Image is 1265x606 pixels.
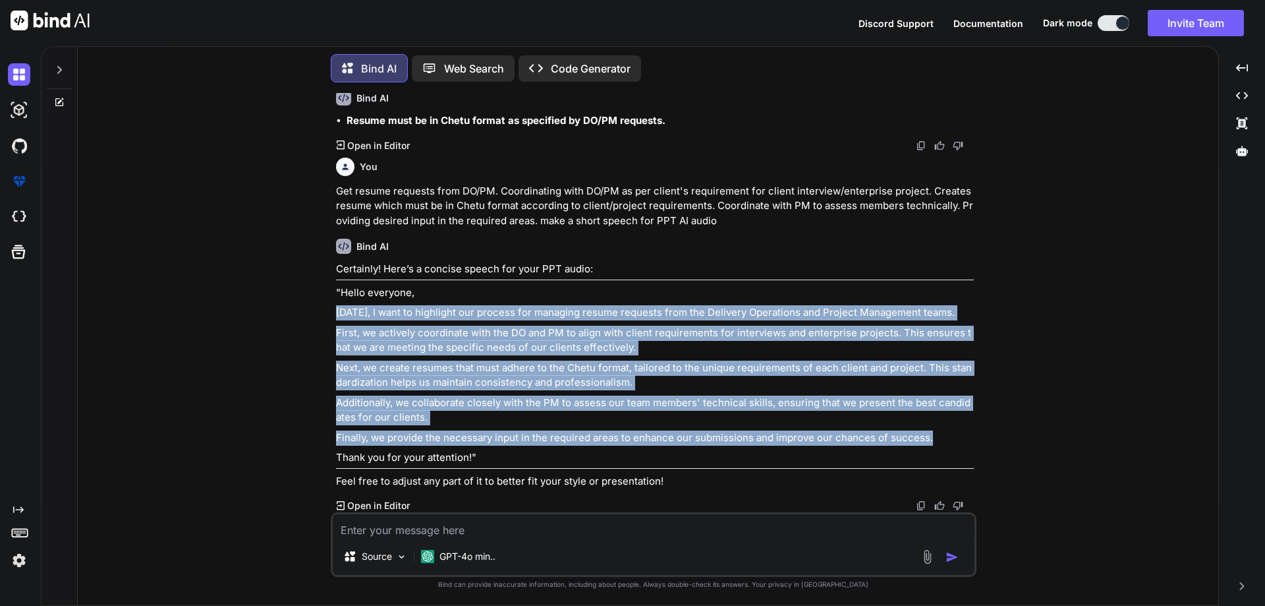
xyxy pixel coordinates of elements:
p: Open in Editor [347,139,410,152]
img: darkAi-studio [8,99,30,121]
img: settings [8,549,30,572]
img: dislike [953,500,963,511]
img: cloudideIcon [8,206,30,228]
img: copy [916,140,926,151]
img: icon [945,551,959,564]
img: githubDark [8,135,30,157]
img: Bind AI [11,11,90,30]
h6: Bind AI [356,92,389,105]
p: Web Search [444,61,504,76]
p: "Hello everyone, [336,286,974,301]
h6: You [360,160,378,173]
span: Discord Support [858,18,934,29]
p: [DATE], I want to highlight our process for managing resume requests from the Delivery Operations... [336,305,974,320]
p: Next, we create resumes that must adhere to the Chetu format, tailored to the unique requirements... [336,361,974,390]
p: Feel free to adjust any part of it to better fit your style or presentation! [336,474,974,489]
p: Bind AI [361,61,397,76]
button: Discord Support [858,16,934,30]
span: Dark mode [1043,16,1092,30]
img: darkChat [8,63,30,86]
p: Bind can provide inaccurate information, including about people. Always double-check its answers.... [331,580,976,590]
h6: Bind AI [356,240,389,253]
img: premium [8,170,30,193]
img: dislike [953,140,963,151]
p: Open in Editor [347,499,410,512]
img: GPT-4o mini [421,550,434,563]
p: Source [362,550,392,563]
p: Thank you for your attention!" [336,450,974,466]
button: Documentation [953,16,1023,30]
p: Certainly! Here’s a concise speech for your PPT audio: [336,262,974,277]
p: First, we actively coordinate with the DO and PM to align with client requirements for interviews... [336,326,974,355]
p: Additionally, we collaborate closely with the PM to assess our team members' technical skills, en... [336,396,974,425]
p: Finally, we provide the necessary input in the required areas to enhance our submissions and impr... [336,431,974,446]
button: Invite Team [1148,10,1244,36]
img: like [934,500,945,511]
strong: Resume must be in Chetu format as specified by DO/PM requests. [347,114,665,127]
img: Pick Models [396,551,407,562]
img: like [934,140,945,151]
img: attachment [920,549,935,564]
p: Code Generator [551,61,631,76]
p: Get resume requests from DO/PM. Coordinating with DO/PM as per client's requirement for client in... [336,184,974,229]
img: copy [916,500,926,511]
p: GPT-4o min.. [439,550,495,563]
span: Documentation [953,18,1023,29]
